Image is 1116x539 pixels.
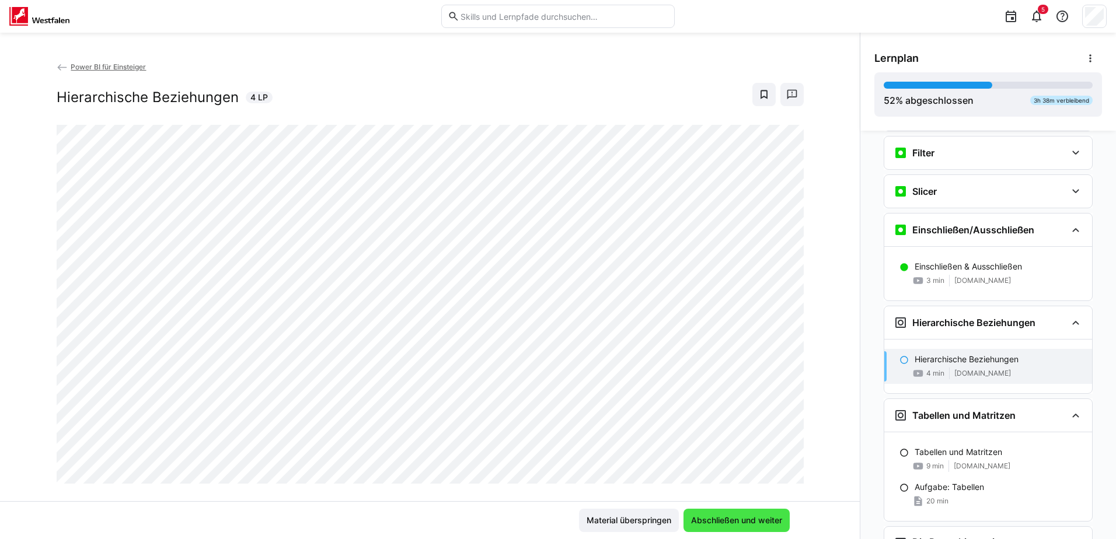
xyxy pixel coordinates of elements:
[57,89,239,106] h2: Hierarchische Beziehungen
[954,461,1010,471] span: [DOMAIN_NAME]
[926,276,944,285] span: 3 min
[884,93,974,107] div: % abgeschlossen
[912,409,1016,421] h3: Tabellen und Matritzen
[884,94,895,106] span: 52
[689,514,784,526] span: Abschließen und weiter
[874,52,919,65] span: Lernplan
[915,481,984,493] p: Aufgabe: Tabellen
[926,496,948,506] span: 20 min
[915,446,1002,458] p: Tabellen und Matritzen
[912,147,934,159] h3: Filter
[912,224,1034,236] h3: Einschließen/Ausschließen
[926,369,944,378] span: 4 min
[1030,96,1093,105] div: 3h 38m verbleibend
[912,317,1035,328] h3: Hierarchische Beziehungen
[585,514,673,526] span: Material überspringen
[954,276,1011,285] span: [DOMAIN_NAME]
[579,509,679,532] button: Material überspringen
[1041,6,1045,13] span: 5
[915,261,1022,272] p: Einschließen & Ausschließen
[71,62,146,71] span: Power BI für Einsteiger
[57,62,147,71] a: Power BI für Einsteiger
[912,185,937,197] h3: Slicer
[683,509,790,532] button: Abschließen und weiter
[915,353,1019,365] p: Hierarchische Beziehungen
[926,461,944,471] span: 9 min
[954,369,1011,378] span: [DOMAIN_NAME]
[250,92,268,103] span: 4 LP
[459,11,668,22] input: Skills und Lernpfade durchsuchen…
